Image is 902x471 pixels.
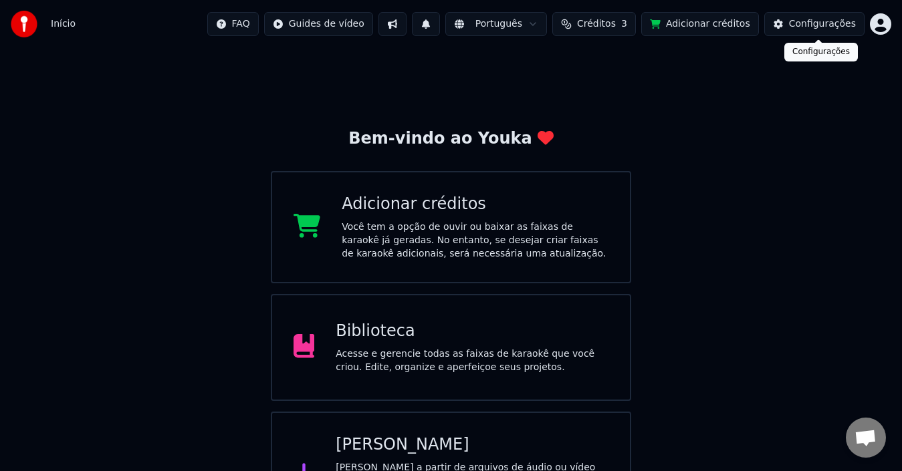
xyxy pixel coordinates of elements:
[336,347,608,374] div: Acesse e gerencie todas as faixas de karaokê que você criou. Edite, organize e aperfeiçoe seus pr...
[51,17,76,31] span: Início
[764,12,865,36] button: Configurações
[342,220,608,261] div: Você tem a opção de ouvir ou baixar as faixas de karaokê já geradas. No entanto, se desejar criar...
[51,17,76,31] nav: breadcrumb
[11,11,37,37] img: youka
[621,17,627,31] span: 3
[641,12,759,36] button: Adicionar créditos
[342,194,608,215] div: Adicionar créditos
[784,43,858,61] div: Configurações
[336,321,608,342] div: Biblioteca
[846,418,886,458] div: Bate-papo aberto
[577,17,616,31] span: Créditos
[207,12,259,36] button: FAQ
[336,434,608,456] div: [PERSON_NAME]
[552,12,636,36] button: Créditos3
[789,17,856,31] div: Configurações
[348,128,553,150] div: Bem-vindo ao Youka
[264,12,373,36] button: Guides de vídeo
